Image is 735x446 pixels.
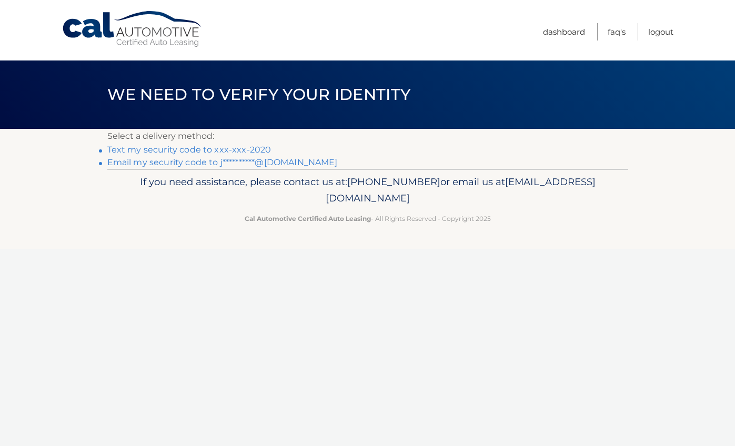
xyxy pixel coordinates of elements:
[107,157,338,167] a: Email my security code to j**********@[DOMAIN_NAME]
[114,174,621,207] p: If you need assistance, please contact us at: or email us at
[107,145,271,155] a: Text my security code to xxx-xxx-2020
[648,23,673,40] a: Logout
[543,23,585,40] a: Dashboard
[107,85,411,104] span: We need to verify your identity
[608,23,626,40] a: FAQ's
[62,11,204,48] a: Cal Automotive
[114,213,621,224] p: - All Rights Reserved - Copyright 2025
[107,129,628,144] p: Select a delivery method:
[245,215,371,222] strong: Cal Automotive Certified Auto Leasing
[347,176,440,188] span: [PHONE_NUMBER]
